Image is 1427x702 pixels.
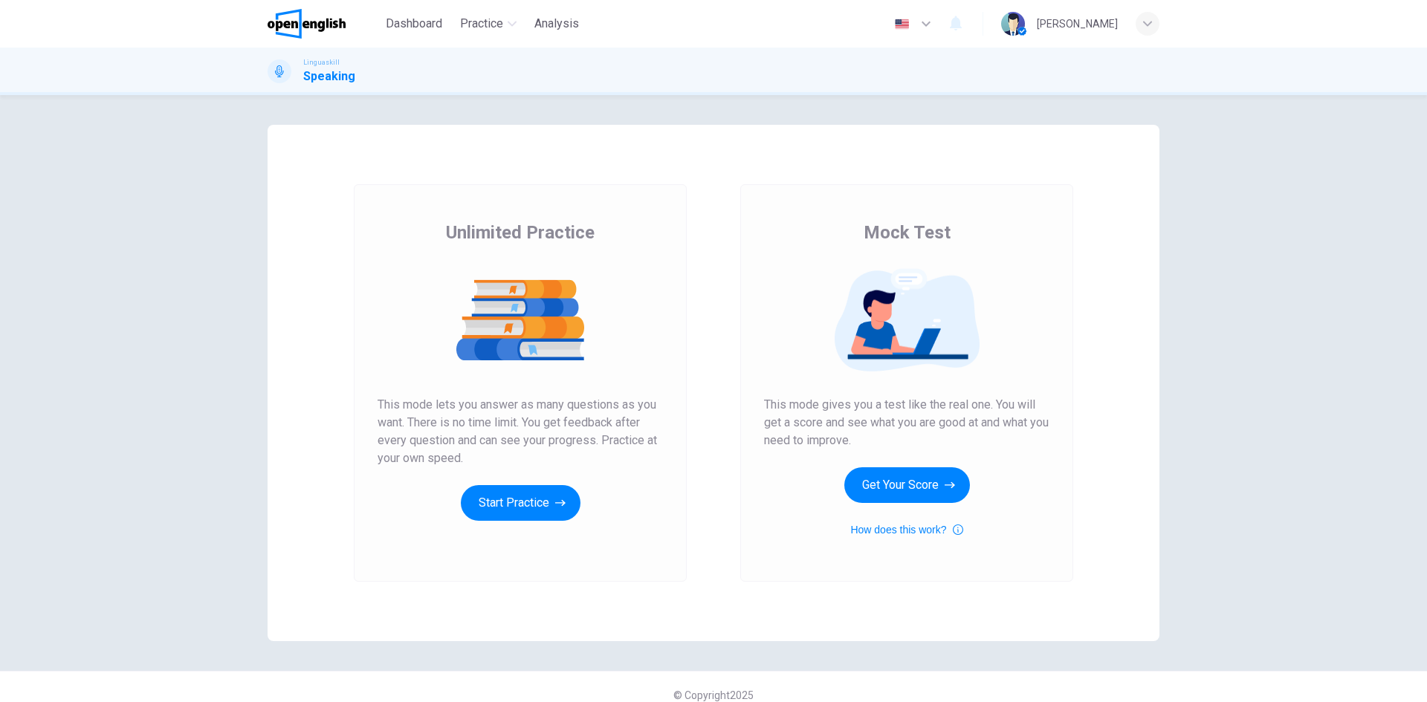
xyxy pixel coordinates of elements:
span: Unlimited Practice [446,221,595,244]
button: How does this work? [850,521,962,539]
img: en [893,19,911,30]
button: Analysis [528,10,585,37]
button: Get Your Score [844,467,970,503]
div: [PERSON_NAME] [1037,15,1118,33]
button: Start Practice [461,485,580,521]
span: Linguaskill [303,57,340,68]
span: This mode lets you answer as many questions as you want. There is no time limit. You get feedback... [378,396,663,467]
img: OpenEnglish logo [268,9,346,39]
span: This mode gives you a test like the real one. You will get a score and see what you are good at a... [764,396,1049,449]
span: Mock Test [864,221,951,244]
a: OpenEnglish logo [268,9,380,39]
span: © Copyright 2025 [673,689,754,701]
button: Practice [454,10,522,37]
span: Practice [460,15,503,33]
img: Profile picture [1001,12,1025,36]
h1: Speaking [303,68,355,85]
button: Dashboard [380,10,448,37]
span: Analysis [534,15,579,33]
span: Dashboard [386,15,442,33]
